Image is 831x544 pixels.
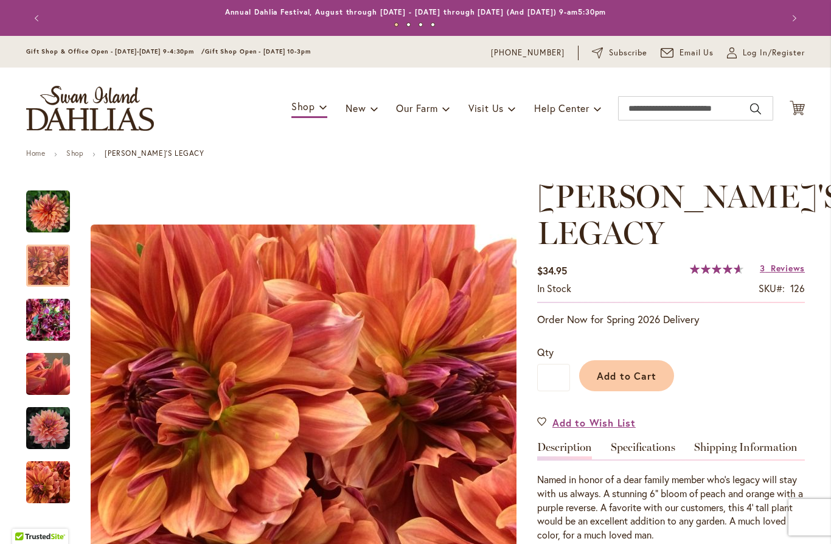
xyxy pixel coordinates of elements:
[760,262,765,274] span: 3
[105,148,204,158] strong: [PERSON_NAME]'S LEGACY
[26,232,82,287] div: Andy's Legacy
[759,282,785,295] strong: SKU
[537,312,805,327] p: Order Now for Spring 2026 Delivery
[205,47,311,55] span: Gift Shop Open - [DATE] 10-3pm
[579,360,674,391] button: Add to Cart
[537,416,636,430] a: Add to Wish List
[26,86,154,131] a: store logo
[537,282,571,295] span: In stock
[26,190,70,234] img: Andy's Legacy
[743,47,805,59] span: Log In/Register
[4,341,92,407] img: Andy's Legacy
[26,148,45,158] a: Home
[790,282,805,296] div: 126
[26,341,82,395] div: Andy's Legacy
[26,287,82,341] div: Andy's Legacy
[225,7,607,16] a: Annual Dahlia Festival, August through [DATE] - [DATE] through [DATE] (And [DATE]) 9-am5:30pm
[26,406,70,450] img: Andy's Legacy
[597,369,657,382] span: Add to Cart
[537,264,567,277] span: $34.95
[609,47,647,59] span: Subscribe
[537,346,554,358] span: Qty
[291,100,315,113] span: Shop
[537,473,805,542] div: Named in honor of a dear family member who's legacy will stay with us always. A stunning 6" bloom...
[394,23,398,27] button: 1 of 4
[760,262,805,274] a: 3 Reviews
[66,148,83,158] a: Shop
[419,23,423,27] button: 3 of 4
[771,262,805,274] span: Reviews
[431,23,435,27] button: 4 of 4
[26,178,82,232] div: Andy's Legacy
[406,23,411,27] button: 2 of 4
[680,47,714,59] span: Email Us
[611,442,675,459] a: Specifications
[9,501,43,535] iframe: Launch Accessibility Center
[26,461,70,504] img: Andy's Legacy
[396,102,437,114] span: Our Farm
[26,47,205,55] span: Gift Shop & Office Open - [DATE]-[DATE] 9-4:30pm /
[781,6,805,30] button: Next
[26,291,70,349] img: Andy's Legacy
[468,102,504,114] span: Visit Us
[552,416,636,430] span: Add to Wish List
[727,47,805,59] a: Log In/Register
[346,102,366,114] span: New
[491,47,565,59] a: [PHONE_NUMBER]
[690,264,743,274] div: 93%
[661,47,714,59] a: Email Us
[26,395,82,449] div: Andy's Legacy
[592,47,647,59] a: Subscribe
[537,442,592,459] a: Description
[26,449,70,503] div: Andy's Legacy
[537,282,571,296] div: Availability
[534,102,589,114] span: Help Center
[26,6,50,30] button: Previous
[694,442,798,459] a: Shipping Information
[537,442,805,542] div: Detailed Product Info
